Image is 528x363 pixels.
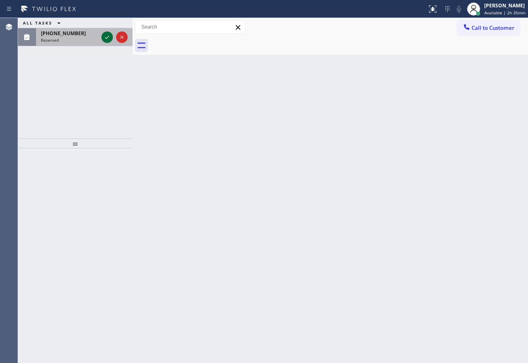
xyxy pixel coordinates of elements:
button: Call to Customer [457,20,520,36]
span: [PHONE_NUMBER] [41,30,86,37]
button: ALL TASKS [18,18,69,28]
span: ALL TASKS [23,20,52,26]
span: Reserved [41,37,59,43]
span: Call to Customer [472,24,515,31]
button: Reject [116,31,128,43]
button: Mute [453,3,465,15]
button: Accept [101,31,113,43]
input: Search [135,20,245,34]
div: [PERSON_NAME] [484,2,526,9]
span: Available | 2h 35min [484,10,526,16]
